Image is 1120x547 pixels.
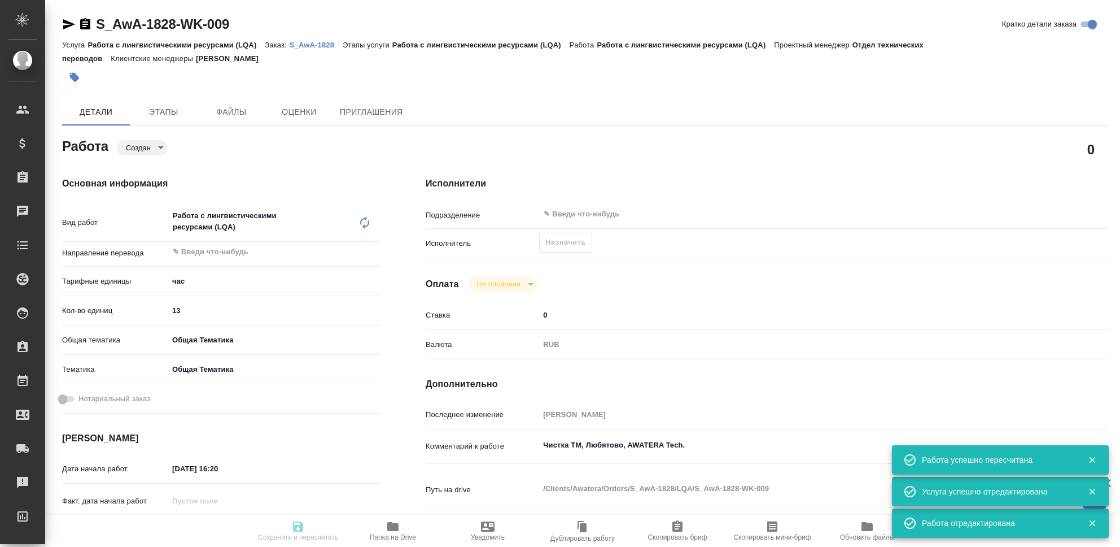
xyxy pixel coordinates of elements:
[62,177,380,190] h4: Основная информация
[392,41,570,49] p: Работа с лингвистическими ресурсами (LQA)
[474,279,524,289] button: Не оплачена
[62,248,168,259] p: Направление перевода
[426,238,539,249] p: Исполнитель
[1087,140,1095,159] h2: 0
[168,331,380,350] div: Общая Тематика
[774,41,852,49] p: Проектный менеджер
[168,302,380,319] input: ✎ Введи что-нибудь
[172,245,339,259] input: ✎ Введи что-нибудь
[62,65,87,90] button: Добавить тэг
[374,251,377,253] button: Open
[539,479,1051,498] textarea: /Clients/Awatera/Orders/S_AwA-1828/LQA/S_AwA-1828-WK-009
[168,272,380,291] div: час
[1002,19,1077,30] span: Кратко детали заказа
[168,360,380,379] div: Общая Тематика
[426,210,539,221] p: Подразделение
[78,393,150,405] span: Нотариальный заказ
[426,310,539,321] p: Ставка
[117,140,168,155] div: Создан
[343,41,392,49] p: Этапы услуги
[426,277,459,291] h4: Оплата
[426,177,1108,190] h4: Исполнители
[630,515,725,547] button: Скопировать бриф
[62,276,168,287] p: Тарифные единицы
[62,335,168,346] p: Общая тематика
[426,409,539,420] p: Последнее изменение
[922,486,1071,497] div: Услуга успешно отредактирована
[922,454,1071,466] div: Работа успешно пересчитана
[426,377,1108,391] h4: Дополнительно
[1044,213,1047,215] button: Open
[340,105,403,119] span: Приглашения
[111,54,196,63] p: Клиентские менеджеры
[345,515,440,547] button: Папка на Drive
[840,533,895,541] span: Обновить файлы
[168,493,267,509] input: Пустое поле
[168,461,267,477] input: ✎ Введи что-нибудь
[468,276,537,292] div: Создан
[265,41,289,49] p: Заказ:
[542,207,1009,221] input: ✎ Введи что-нибудь
[123,143,154,153] button: Создан
[88,41,265,49] p: Работа с лингвистическими ресурсами (LQA)
[426,339,539,350] p: Валюта
[290,40,343,49] a: S_AwA-1828
[96,16,229,32] a: S_AwA-1828-WK-009
[733,533,811,541] span: Скопировать мини-бриф
[62,463,168,475] p: Дата начала работ
[370,533,416,541] span: Папка на Drive
[69,105,123,119] span: Детали
[62,135,108,155] h2: Работа
[251,515,345,547] button: Сохранить и пересчитать
[137,105,191,119] span: Этапы
[820,515,915,547] button: Обновить файлы
[272,105,326,119] span: Оценки
[570,41,597,49] p: Работа
[725,515,820,547] button: Скопировать мини-бриф
[440,515,535,547] button: Уведомить
[426,441,539,452] p: Комментарий к работе
[78,18,92,31] button: Скопировать ссылку
[196,54,267,63] p: [PERSON_NAME]
[258,533,338,541] span: Сохранить и пересчитать
[62,432,380,445] h4: [PERSON_NAME]
[539,307,1051,323] input: ✎ Введи что-нибудь
[62,305,168,316] p: Кол-во единиц
[1080,487,1104,497] button: Закрыть
[62,364,168,375] p: Тематика
[62,217,168,228] p: Вид работ
[539,335,1051,354] div: RUB
[62,41,924,63] p: Отдел технических переводов
[535,515,630,547] button: Дублировать работу
[539,436,1051,455] textarea: Чистка ТМ, Любятово, AWATERA Tech.
[62,41,88,49] p: Услуга
[1080,455,1104,465] button: Закрыть
[1080,518,1104,528] button: Закрыть
[62,496,168,507] p: Факт. дата начала работ
[648,533,707,541] span: Скопировать бриф
[922,518,1071,529] div: Работа отредактирована
[550,535,615,542] span: Дублировать работу
[204,105,259,119] span: Файлы
[471,533,505,541] span: Уведомить
[62,18,76,31] button: Скопировать ссылку для ЯМессенджера
[597,41,774,49] p: Работа с лингвистическими ресурсами (LQA)
[290,41,343,49] p: S_AwA-1828
[539,406,1051,423] input: Пустое поле
[426,484,539,496] p: Путь на drive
